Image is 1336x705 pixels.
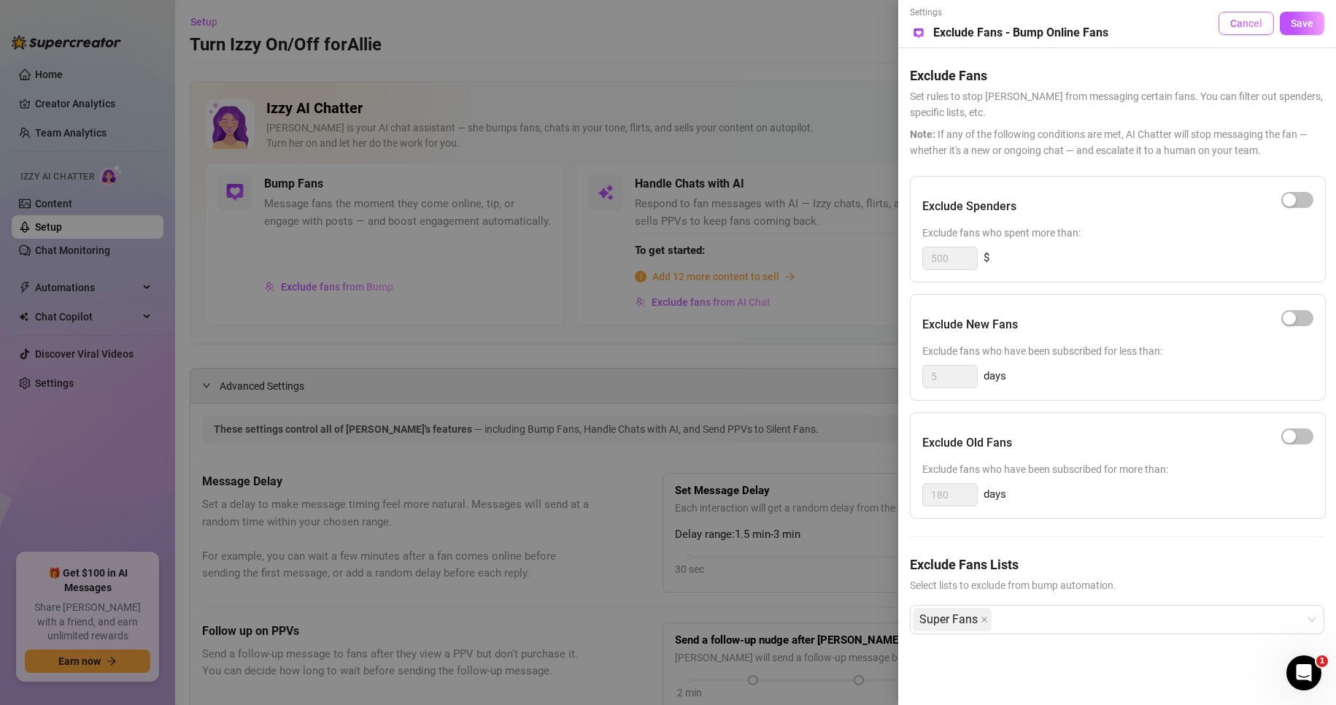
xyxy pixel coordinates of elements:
span: Save [1291,18,1313,29]
span: If any of the following conditions are met, AI Chatter will stop messaging the fan — whether it's... [910,126,1324,158]
span: Exclude fans who have been subscribed for less than: [922,343,1313,359]
h5: Exclude Fans Lists [910,555,1324,574]
span: Select lists to exclude from bump automation. [910,577,1324,593]
h5: Exclude Old Fans [922,434,1012,452]
span: close [981,616,988,623]
span: Settings [910,6,1108,20]
span: Note: [910,128,935,140]
span: days [984,368,1006,385]
h5: Exclude New Fans [922,316,1018,334]
span: Exclude fans who spent more than: [922,225,1313,241]
span: days [984,486,1006,504]
h5: Exclude Fans [910,66,1324,85]
button: Cancel [1219,12,1274,35]
span: Cancel [1230,18,1262,29]
span: Set rules to stop [PERSON_NAME] from messaging certain fans. You can filter out spenders, specifi... [910,88,1324,120]
span: Exclude fans who have been subscribed for more than: [922,461,1313,477]
h5: Exclude Fans - Bump Online Fans [933,24,1108,42]
button: Save [1280,12,1324,35]
span: Super Fans [919,609,978,631]
span: $ [984,250,989,267]
h5: Exclude Spenders [922,198,1016,215]
span: Super Fans [913,608,992,631]
iframe: Intercom live chat [1286,655,1321,690]
span: 1 [1316,655,1328,667]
